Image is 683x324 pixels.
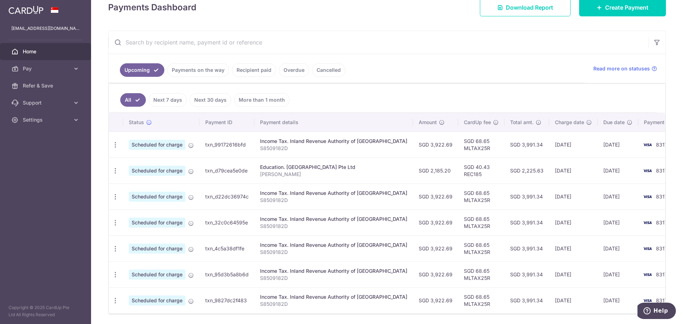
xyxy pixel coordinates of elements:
[598,132,638,158] td: [DATE]
[504,158,549,184] td: SGD 2,225.63
[504,235,549,261] td: SGD 3,991.34
[190,93,231,107] a: Next 30 days
[260,267,407,275] div: Income Tax. Inland Revenue Authority of [GEOGRAPHIC_DATA]
[260,197,407,204] p: S8509182D
[593,65,650,72] span: Read more on statuses
[598,209,638,235] td: [DATE]
[458,184,504,209] td: SGD 68.65 MLTAX25R
[598,158,638,184] td: [DATE]
[598,235,638,261] td: [DATE]
[458,132,504,158] td: SGD 68.65 MLTAX25R
[200,235,254,261] td: txn_4c5a38df1fe
[549,132,598,158] td: [DATE]
[120,63,164,77] a: Upcoming
[656,142,667,148] span: 8317
[260,223,407,230] p: S8509182D
[9,6,43,14] img: CardUp
[11,25,80,32] p: [EMAIL_ADDRESS][DOMAIN_NAME]
[234,93,290,107] a: More than 1 month
[640,270,655,279] img: Bank Card
[419,119,437,126] span: Amount
[129,192,185,202] span: Scheduled for charge
[549,287,598,313] td: [DATE]
[129,244,185,254] span: Scheduled for charge
[640,244,655,253] img: Bank Card
[458,158,504,184] td: SGD 40.43 REC185
[200,261,254,287] td: txn_95d3b5a8b6d
[640,218,655,227] img: Bank Card
[200,209,254,235] td: txn_32c0c64595e
[23,48,70,55] span: Home
[108,31,648,54] input: Search by recipient name, payment id or reference
[555,119,584,126] span: Charge date
[23,99,70,106] span: Support
[640,166,655,175] img: Bank Card
[598,184,638,209] td: [DATE]
[23,65,70,72] span: Pay
[640,140,655,149] img: Bank Card
[129,296,185,306] span: Scheduled for charge
[603,119,625,126] span: Due date
[593,65,657,72] a: Read more on statuses
[413,158,458,184] td: SGD 2,185.20
[549,209,598,235] td: [DATE]
[656,245,667,251] span: 8317
[260,138,407,145] div: Income Tax. Inland Revenue Authority of [GEOGRAPHIC_DATA]
[413,287,458,313] td: SGD 3,922.69
[656,297,667,303] span: 8317
[279,63,309,77] a: Overdue
[260,164,407,171] div: Education. [GEOGRAPHIC_DATA] Pte Ltd
[656,271,667,277] span: 8317
[129,140,185,150] span: Scheduled for charge
[129,218,185,228] span: Scheduled for charge
[637,303,676,320] iframe: Opens a widget where you can find more information
[260,190,407,197] div: Income Tax. Inland Revenue Authority of [GEOGRAPHIC_DATA]
[254,113,413,132] th: Payment details
[200,158,254,184] td: txn_d79cea5e0de
[598,287,638,313] td: [DATE]
[656,193,667,200] span: 8317
[504,261,549,287] td: SGD 3,991.34
[413,132,458,158] td: SGD 3,922.69
[504,184,549,209] td: SGD 3,991.34
[656,219,667,225] span: 8317
[129,166,185,176] span: Scheduled for charge
[260,293,407,301] div: Income Tax. Inland Revenue Authority of [GEOGRAPHIC_DATA]
[506,3,553,12] span: Download Report
[458,287,504,313] td: SGD 68.65 MLTAX25R
[260,249,407,256] p: S8509182D
[549,235,598,261] td: [DATE]
[23,82,70,89] span: Refer & Save
[108,1,196,14] h4: Payments Dashboard
[640,296,655,305] img: Bank Card
[598,261,638,287] td: [DATE]
[510,119,534,126] span: Total amt.
[413,209,458,235] td: SGD 3,922.69
[312,63,345,77] a: Cancelled
[232,63,276,77] a: Recipient paid
[413,261,458,287] td: SGD 3,922.69
[200,132,254,158] td: txn_99172616bfd
[458,235,504,261] td: SGD 68.65 MLTAX25R
[549,261,598,287] td: [DATE]
[260,145,407,152] p: S8509182D
[260,216,407,223] div: Income Tax. Inland Revenue Authority of [GEOGRAPHIC_DATA]
[149,93,187,107] a: Next 7 days
[200,184,254,209] td: txn_d22dc36974c
[458,261,504,287] td: SGD 68.65 MLTAX25R
[549,158,598,184] td: [DATE]
[549,184,598,209] td: [DATE]
[458,209,504,235] td: SGD 68.65 MLTAX25R
[129,119,144,126] span: Status
[504,132,549,158] td: SGD 3,991.34
[167,63,229,77] a: Payments on the way
[640,192,655,201] img: Bank Card
[656,168,667,174] span: 8317
[504,287,549,313] td: SGD 3,991.34
[129,270,185,280] span: Scheduled for charge
[200,113,254,132] th: Payment ID
[23,116,70,123] span: Settings
[120,93,146,107] a: All
[413,184,458,209] td: SGD 3,922.69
